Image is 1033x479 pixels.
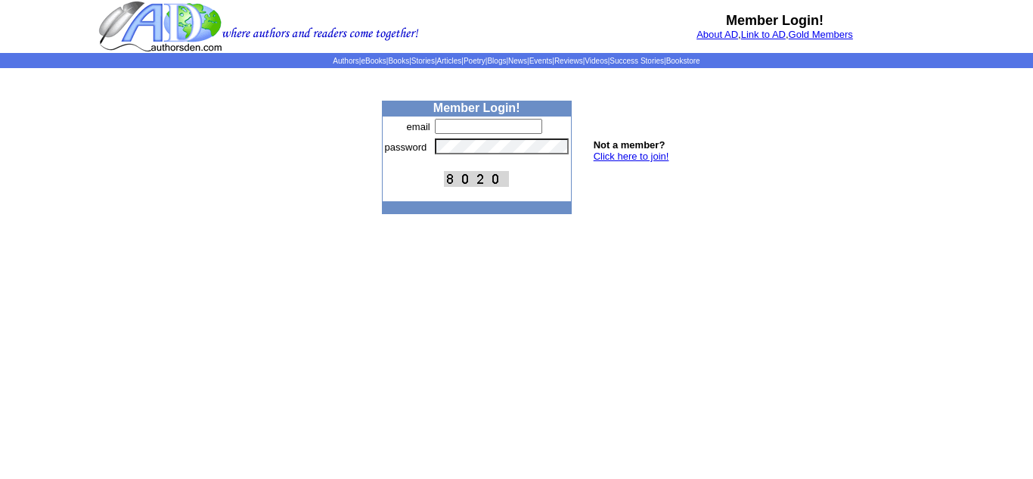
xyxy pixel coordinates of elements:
[594,139,665,151] b: Not a member?
[411,57,435,65] a: Stories
[585,57,607,65] a: Videos
[594,151,669,162] a: Click here to join!
[388,57,409,65] a: Books
[433,101,520,114] b: Member Login!
[610,57,664,65] a: Success Stories
[464,57,485,65] a: Poetry
[508,57,527,65] a: News
[333,57,358,65] a: Authors
[666,57,700,65] a: Bookstore
[333,57,700,65] span: | | | | | | | | | | | |
[361,57,386,65] a: eBooks
[385,142,427,153] font: password
[696,29,853,40] font: , ,
[487,57,506,65] a: Blogs
[554,57,583,65] a: Reviews
[789,29,853,40] a: Gold Members
[407,121,430,132] font: email
[741,29,786,40] a: Link to AD
[444,171,509,187] img: This Is CAPTCHA Image
[437,57,462,65] a: Articles
[529,57,553,65] a: Events
[696,29,738,40] a: About AD
[726,13,824,28] b: Member Login!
